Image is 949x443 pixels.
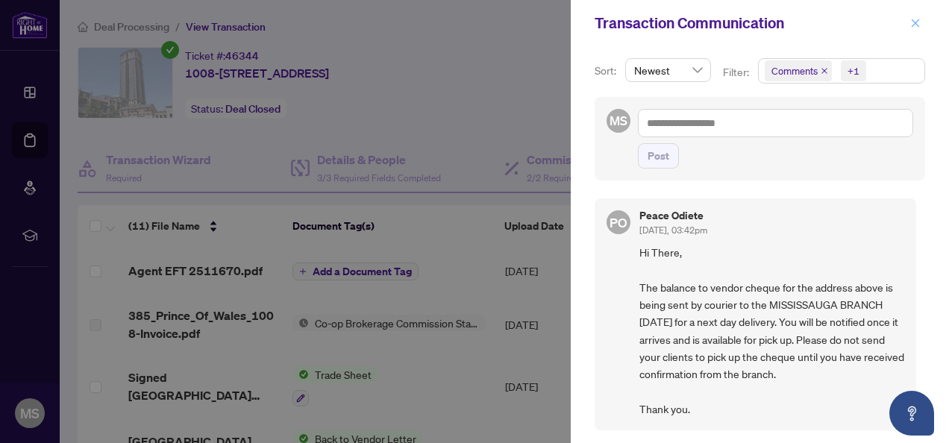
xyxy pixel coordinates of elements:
h5: Peace Odiete [639,210,707,221]
div: +1 [848,63,859,78]
span: Comments [765,60,832,81]
span: Comments [771,63,818,78]
button: Open asap [889,391,934,436]
span: PO [610,212,627,232]
span: Hi There, The balance to vendor cheque for the address above is being sent by courier to the MISS... [639,244,904,418]
span: close [910,18,921,28]
span: close [821,67,828,75]
span: Newest [634,59,702,81]
span: [DATE], 03:42pm [639,224,707,236]
div: Transaction Communication [595,12,906,34]
p: Filter: [723,64,751,81]
button: Post [638,143,679,169]
p: Sort: [595,63,619,79]
span: MS [610,111,627,131]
